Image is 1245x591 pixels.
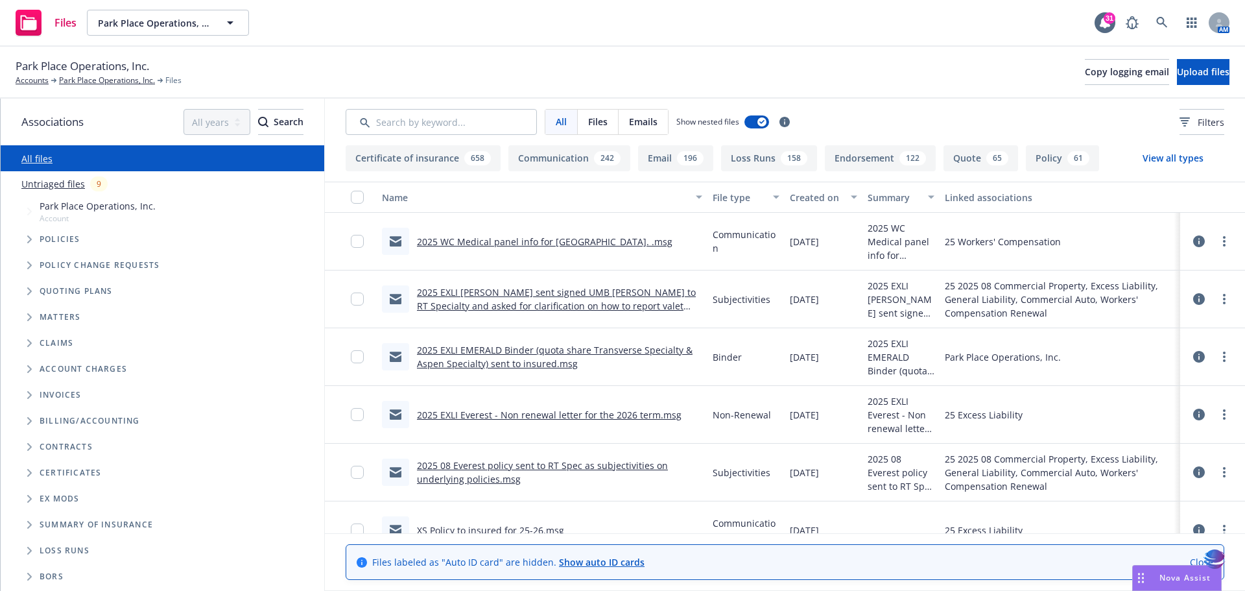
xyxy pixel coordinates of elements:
div: Summary [868,191,921,204]
input: Toggle Row Selected [351,293,364,306]
a: Untriaged files [21,177,85,191]
span: Claims [40,339,73,347]
div: File type [713,191,766,204]
button: Certificate of insurance [346,145,501,171]
span: Nova Assist [1159,572,1211,583]
span: Filters [1198,115,1224,129]
a: Search [1149,10,1175,36]
span: [DATE] [790,293,819,306]
span: Quoting plans [40,287,113,295]
div: 25 Excess Liability [945,524,1023,537]
div: 31 [1104,12,1115,24]
a: Close [1190,555,1213,569]
a: 2025 08 Everest policy sent to RT Spec as subjectivities on underlying policies.msg [417,459,668,485]
input: Toggle Row Selected [351,408,364,421]
div: 25 Workers' Compensation [945,235,1061,248]
span: Copy logging email [1085,66,1169,78]
span: Park Place Operations, Inc. [98,16,210,30]
span: Policies [40,235,80,243]
span: BORs [40,573,64,581]
div: Tree Example [1,197,324,408]
span: Show nested files [676,116,739,127]
a: Accounts [16,75,49,86]
div: Search [258,110,303,134]
span: Matters [40,313,80,321]
div: Folder Tree Example [1,408,324,590]
a: more [1216,407,1232,422]
span: 2025 WC Medical panel info for [GEOGRAPHIC_DATA]. [868,221,935,262]
span: [DATE] [790,524,819,537]
a: more [1216,349,1232,365]
a: more [1216,234,1232,249]
span: [DATE] [790,466,819,479]
button: Linked associations [940,182,1180,213]
span: 2025 EXLI EMERALD Binder (quota share Transverse Specialty & Aspen Specialty) sent to insured [868,337,935,378]
span: [DATE] [790,350,819,364]
a: Park Place Operations, Inc. [59,75,155,86]
button: Policy [1026,145,1099,171]
div: 25 2025 08 Commercial Property, Excess Liability, General Liability, Commercial Auto, Workers' Co... [945,452,1175,493]
span: Account charges [40,365,127,373]
input: Search by keyword... [346,109,537,135]
span: All [556,115,567,128]
button: File type [707,182,785,213]
span: Files [588,115,608,128]
span: Subjectivities [713,466,770,479]
a: 2025 EXLI [PERSON_NAME] sent signed UMB [PERSON_NAME] to RT Specialty and asked for clarification... [417,286,696,326]
span: [DATE] [790,408,819,422]
span: Certificates [40,469,101,477]
div: 25 Excess Liability [945,408,1023,422]
input: Toggle Row Selected [351,466,364,479]
span: Park Place Operations, Inc. [16,58,149,75]
span: 2025 EXLI [PERSON_NAME] sent signed UMB [PERSON_NAME] to RT Specialty and asked for clarification... [868,279,935,320]
svg: Search [258,117,268,127]
span: Files [54,18,77,28]
input: Toggle Row Selected [351,350,364,363]
span: Files labeled as "Auto ID card" are hidden. [372,555,645,569]
span: Emails [629,115,658,128]
a: more [1216,291,1232,307]
div: Name [382,191,688,204]
button: Email [638,145,713,171]
span: Upload files [1177,66,1229,78]
button: SearchSearch [258,109,303,135]
a: All files [21,152,53,165]
span: [DATE] [790,235,819,248]
button: View all types [1122,145,1224,171]
input: Toggle Row Selected [351,235,364,248]
button: Nova Assist [1132,565,1222,591]
span: Associations [21,114,84,130]
span: 2025 08 Everest policy sent to RT Spec as subjectivities on underlying policies [868,452,935,493]
a: Show auto ID cards [559,556,645,568]
div: 9 [90,176,108,191]
span: Communication [713,516,780,544]
div: Drag to move [1133,566,1149,590]
button: Endorsement [825,145,936,171]
button: Summary [862,182,940,213]
input: Toggle Row Selected [351,524,364,537]
span: Non-Renewal [713,408,771,422]
button: Park Place Operations, Inc. [87,10,249,36]
span: Account [40,213,156,224]
div: 25 2025 08 Commercial Property, Excess Liability, General Liability, Commercial Auto, Workers' Co... [945,279,1175,320]
span: 2025 EXLI Everest - Non renewal letter for the 2026 term [868,394,935,435]
button: Created on [785,182,862,213]
span: Ex Mods [40,495,79,503]
span: Invoices [40,391,82,399]
span: Loss Runs [40,547,89,555]
img: svg+xml;base64,PHN2ZyB3aWR0aD0iMzQiIGhlaWdodD0iMzQiIHZpZXdCb3g9IjAgMCAzNCAzNCIgZmlsbD0ibm9uZSIgeG... [1203,548,1226,572]
div: Linked associations [945,191,1175,204]
a: 2025 EXLI EMERALD Binder (quota share Transverse Specialty & Aspen Specialty) sent to insured.msg [417,344,693,370]
span: Billing/Accounting [40,417,140,425]
span: Subjectivities [713,293,770,306]
button: Name [377,182,707,213]
div: 122 [899,151,926,165]
div: 658 [464,151,491,165]
button: Loss Runs [721,145,817,171]
div: 196 [677,151,704,165]
div: 65 [986,151,1008,165]
span: Filters [1180,115,1224,129]
span: Summary of insurance [40,521,153,529]
div: Park Place Operations, Inc. [945,350,1061,364]
a: more [1216,464,1232,480]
